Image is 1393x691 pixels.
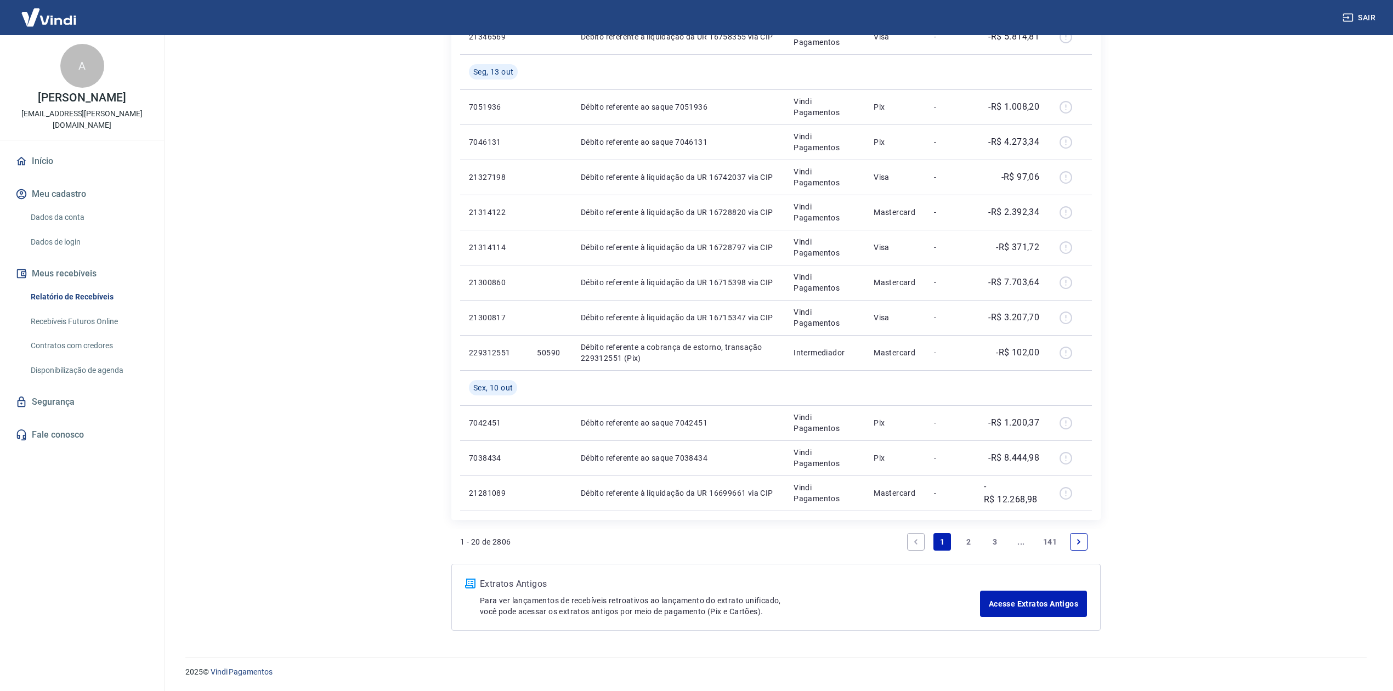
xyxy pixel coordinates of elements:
[934,277,966,288] p: -
[988,100,1039,114] p: -R$ 1.008,20
[581,172,776,183] p: Débito referente à liquidação da UR 16742037 via CIP
[960,533,977,551] a: Page 2
[794,131,856,153] p: Vindi Pagamentos
[934,417,966,428] p: -
[794,307,856,328] p: Vindi Pagamentos
[988,135,1039,149] p: -R$ 4.273,34
[988,276,1039,289] p: -R$ 7.703,64
[26,286,151,308] a: Relatório de Recebíveis
[934,488,966,499] p: -
[996,241,1039,254] p: -R$ 371,72
[13,149,151,173] a: Início
[988,416,1039,429] p: -R$ 1.200,37
[581,417,776,428] p: Débito referente ao saque 7042451
[874,242,916,253] p: Visa
[581,277,776,288] p: Débito referente à liquidação da UR 16715398 via CIP
[26,206,151,229] a: Dados da conta
[13,182,151,206] button: Meu cadastro
[794,347,856,358] p: Intermediador
[581,242,776,253] p: Débito referente à liquidação da UR 16728797 via CIP
[13,423,151,447] a: Fale conosco
[874,207,916,218] p: Mastercard
[986,533,1004,551] a: Page 3
[794,482,856,504] p: Vindi Pagamentos
[581,488,776,499] p: Débito referente à liquidação da UR 16699661 via CIP
[460,536,511,547] p: 1 - 20 de 2806
[469,101,519,112] p: 7051936
[581,137,776,148] p: Débito referente ao saque 7046131
[934,242,966,253] p: -
[874,31,916,42] p: Visa
[874,417,916,428] p: Pix
[581,342,776,364] p: Débito referente a cobrança de estorno, transação 229312551 (Pix)
[988,311,1039,324] p: -R$ 3.207,70
[469,277,519,288] p: 21300860
[581,31,776,42] p: Débito referente à liquidação da UR 16758355 via CIP
[934,172,966,183] p: -
[1012,533,1030,551] a: Jump forward
[9,108,155,131] p: [EMAIL_ADDRESS][PERSON_NAME][DOMAIN_NAME]
[581,452,776,463] p: Débito referente ao saque 7038434
[794,412,856,434] p: Vindi Pagamentos
[1001,171,1040,184] p: -R$ 97,06
[469,242,519,253] p: 21314114
[465,579,475,588] img: ícone
[13,390,151,414] a: Segurança
[903,529,1092,555] ul: Pagination
[907,533,925,551] a: Previous page
[934,101,966,112] p: -
[480,595,980,617] p: Para ver lançamentos de recebíveis retroativos ao lançamento do extrato unificado, você pode aces...
[988,30,1039,43] p: -R$ 5.814,81
[469,347,519,358] p: 229312551
[988,451,1039,465] p: -R$ 8.444,98
[26,335,151,357] a: Contratos com credores
[874,452,916,463] p: Pix
[874,277,916,288] p: Mastercard
[934,31,966,42] p: -
[38,92,126,104] p: [PERSON_NAME]
[794,271,856,293] p: Vindi Pagamentos
[934,207,966,218] p: -
[581,207,776,218] p: Débito referente à liquidação da UR 16728820 via CIP
[60,44,104,88] div: A
[874,312,916,323] p: Visa
[480,577,980,591] p: Extratos Antigos
[581,312,776,323] p: Débito referente à liquidação da UR 16715347 via CIP
[794,447,856,469] p: Vindi Pagamentos
[934,452,966,463] p: -
[1340,8,1380,28] button: Sair
[473,66,513,77] span: Seg, 13 out
[469,452,519,463] p: 7038434
[1039,533,1061,551] a: Page 141
[933,533,951,551] a: Page 1 is your current page
[874,488,916,499] p: Mastercard
[996,346,1039,359] p: -R$ 102,00
[469,137,519,148] p: 7046131
[980,591,1087,617] a: Acesse Extratos Antigos
[874,172,916,183] p: Visa
[794,96,856,118] p: Vindi Pagamentos
[934,347,966,358] p: -
[26,231,151,253] a: Dados de login
[988,206,1039,219] p: -R$ 2.392,34
[473,382,513,393] span: Sex, 10 out
[874,137,916,148] p: Pix
[934,312,966,323] p: -
[13,262,151,286] button: Meus recebíveis
[794,26,856,48] p: Vindi Pagamentos
[469,172,519,183] p: 21327198
[185,666,1367,678] p: 2025 ©
[1070,533,1088,551] a: Next page
[537,347,563,358] p: 50590
[469,207,519,218] p: 21314122
[794,166,856,188] p: Vindi Pagamentos
[581,101,776,112] p: Débito referente ao saque 7051936
[26,359,151,382] a: Disponibilização de agenda
[794,201,856,223] p: Vindi Pagamentos
[934,137,966,148] p: -
[874,347,916,358] p: Mastercard
[469,417,519,428] p: 7042451
[26,310,151,333] a: Recebíveis Futuros Online
[469,312,519,323] p: 21300817
[874,101,916,112] p: Pix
